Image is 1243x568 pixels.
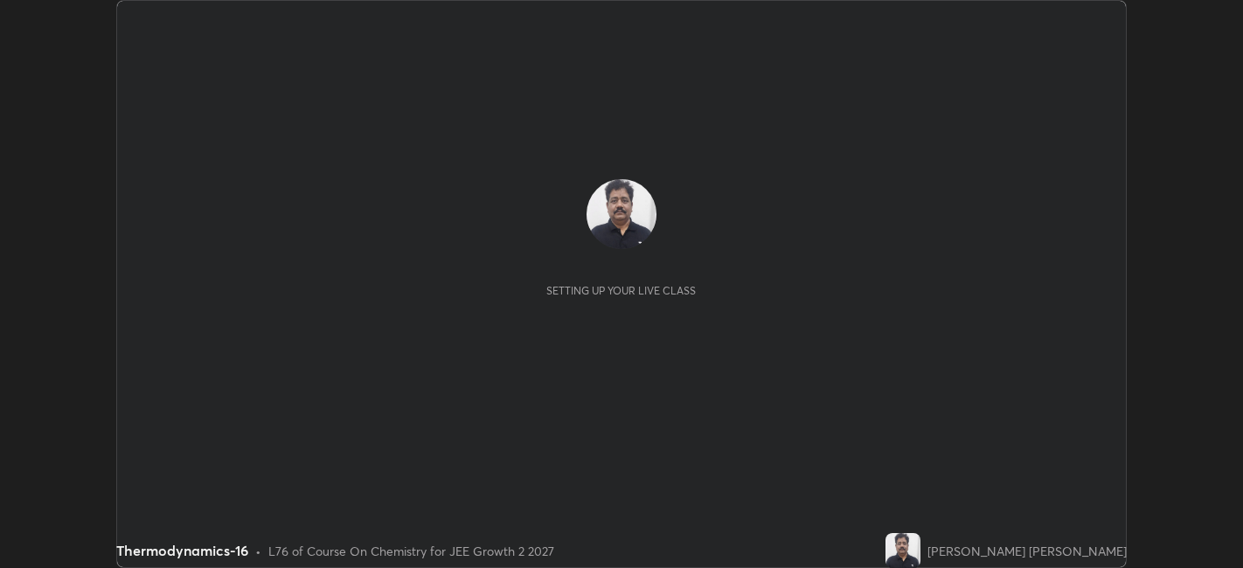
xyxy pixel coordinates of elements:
[885,533,920,568] img: b65781c8e2534093a3cbb5d1d1b042d9.jpg
[255,542,261,560] div: •
[268,542,554,560] div: L76 of Course On Chemistry for JEE Growth 2 2027
[587,179,656,249] img: b65781c8e2534093a3cbb5d1d1b042d9.jpg
[927,542,1127,560] div: [PERSON_NAME] [PERSON_NAME]
[116,540,248,561] div: Thermodynamics-16
[546,284,696,297] div: Setting up your live class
